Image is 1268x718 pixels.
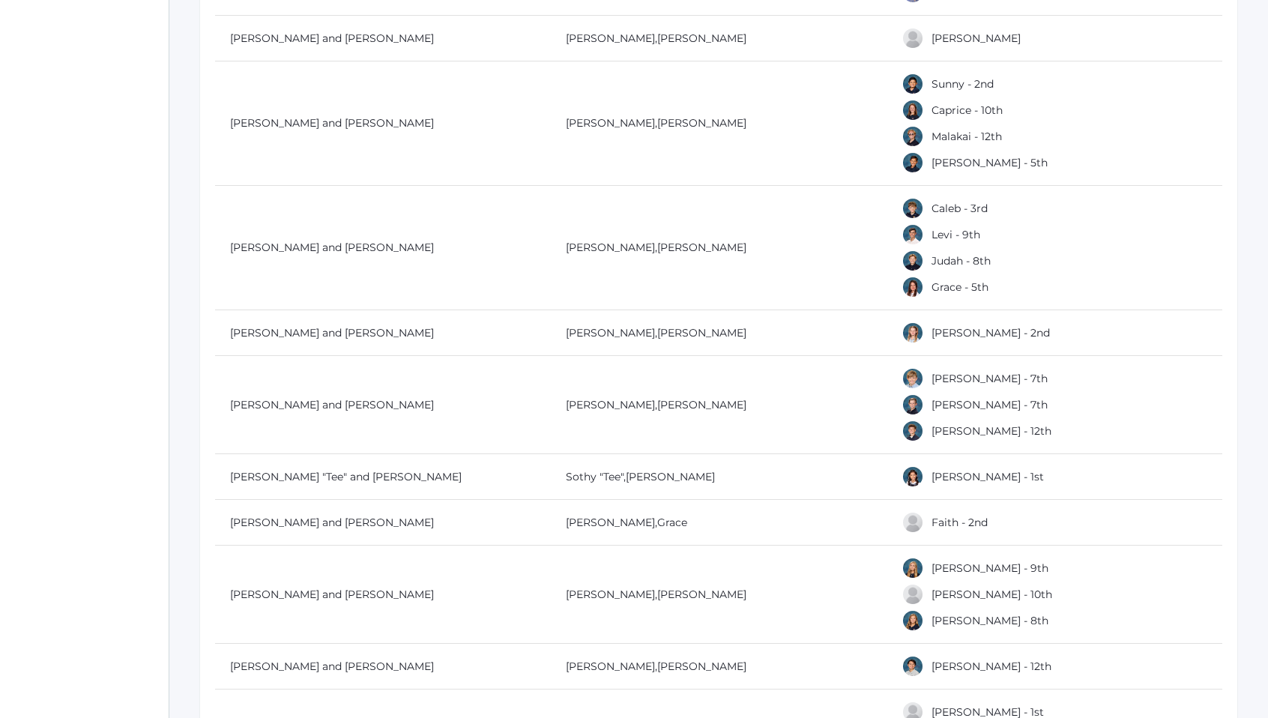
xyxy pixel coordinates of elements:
[566,116,655,130] a: [PERSON_NAME]
[230,588,434,601] a: [PERSON_NAME] and [PERSON_NAME]
[566,470,624,483] a: Sothy "Tee"
[551,61,887,186] td: ,
[902,322,924,344] div: Audrey Carroll
[566,31,655,45] a: [PERSON_NAME]
[657,660,746,673] a: [PERSON_NAME]
[932,156,1048,169] a: [PERSON_NAME] - 5th
[932,77,994,91] a: Sunny - 2nd
[230,516,434,529] a: [PERSON_NAME] and [PERSON_NAME]
[932,588,1052,601] a: [PERSON_NAME] - 10th
[626,470,715,483] a: [PERSON_NAME]
[551,644,887,690] td: ,
[230,660,434,673] a: [PERSON_NAME] and [PERSON_NAME]
[902,557,924,579] div: Avery Chensky
[902,393,924,416] div: Jakob Chapman
[657,241,746,254] a: [PERSON_NAME]
[566,588,655,601] a: [PERSON_NAME]
[657,326,746,340] a: [PERSON_NAME]
[902,420,924,442] div: Zackary Chapman
[551,186,887,310] td: ,
[566,398,655,411] a: [PERSON_NAME]
[566,326,655,340] a: [PERSON_NAME]
[932,372,1048,385] a: [PERSON_NAME] - 7th
[551,454,887,500] td: ,
[902,511,924,534] div: Faith Chen
[932,614,1048,627] a: [PERSON_NAME] - 8th
[932,516,988,529] a: Faith - 2nd
[902,73,924,95] div: Cash Carey
[902,655,924,678] div: Kesler Choi
[230,241,434,254] a: [PERSON_NAME] and [PERSON_NAME]
[230,470,462,483] a: [PERSON_NAME] "Tee" and [PERSON_NAME]
[902,367,924,390] div: Michael Chapman
[657,516,687,529] a: Grace
[551,500,887,546] td: ,
[902,609,924,632] div: Harper Chensky
[551,356,887,454] td: ,
[230,326,434,340] a: [PERSON_NAME] and [PERSON_NAME]
[230,116,434,130] a: [PERSON_NAME] and [PERSON_NAME]
[932,31,1021,45] a: [PERSON_NAME]
[566,660,655,673] a: [PERSON_NAME]
[657,588,746,601] a: [PERSON_NAME]
[551,16,887,61] td: ,
[902,125,924,148] div: Malakai Carey
[657,398,746,411] a: [PERSON_NAME]
[551,310,887,356] td: ,
[902,583,924,606] div: Carter Chensky
[932,660,1051,673] a: [PERSON_NAME] - 12th
[932,561,1048,575] a: [PERSON_NAME] - 9th
[230,398,434,411] a: [PERSON_NAME] and [PERSON_NAME]
[902,250,924,272] div: Judah Carpenter
[230,31,434,45] a: [PERSON_NAME] and [PERSON_NAME]
[902,223,924,246] div: Levi Carpenter
[902,151,924,174] div: Gunnar Carey
[932,130,1002,143] a: Malakai - 12th
[932,280,988,294] a: Grace - 5th
[657,116,746,130] a: [PERSON_NAME]
[566,516,655,529] a: [PERSON_NAME]
[551,546,887,644] td: ,
[932,202,988,215] a: Caleb - 3rd
[902,276,924,298] div: Grace Carpenter
[932,424,1051,438] a: [PERSON_NAME] - 12th
[932,254,991,268] a: Judah - 8th
[932,398,1048,411] a: [PERSON_NAME] - 7th
[566,241,655,254] a: [PERSON_NAME]
[657,31,746,45] a: [PERSON_NAME]
[932,103,1003,117] a: Caprice - 10th
[902,465,924,488] div: Whitney Chea
[902,197,924,220] div: Caleb Carpenter
[932,228,980,241] a: Levi - 9th
[932,470,1044,483] a: [PERSON_NAME] - 1st
[932,326,1050,340] a: [PERSON_NAME] - 2nd
[902,99,924,121] div: Caprice Carey
[902,27,924,49] div: Luna Cardenas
